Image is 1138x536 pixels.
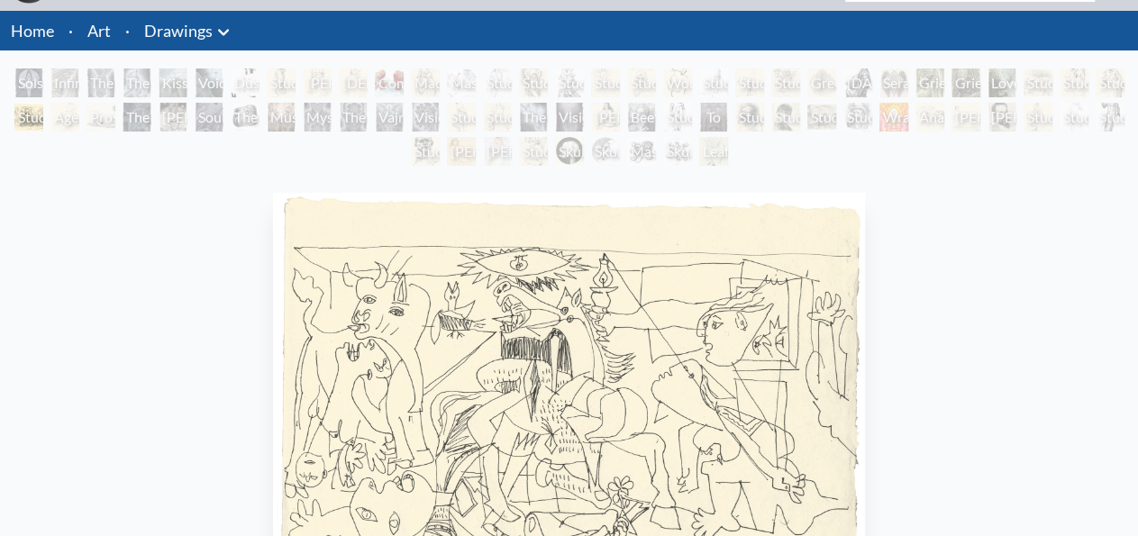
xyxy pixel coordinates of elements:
div: The Gift [519,103,548,132]
div: Aged [DEMOGRAPHIC_DATA] [50,103,79,132]
div: Study of [PERSON_NAME] [663,103,692,132]
div: Master of Confusion [627,137,656,166]
div: Study of [PERSON_NAME] [PERSON_NAME] [1096,103,1124,132]
div: Study of [PERSON_NAME] Portrait of [PERSON_NAME] [627,68,656,97]
div: Solstice Angel [14,68,43,97]
div: Study of [PERSON_NAME]’s Easel [699,68,728,97]
div: Soultrons [195,103,223,132]
div: Music of Liberation [267,103,296,132]
div: Study of [PERSON_NAME] Captive [447,103,476,132]
div: [PERSON_NAME] Pregnant & Reading [447,137,476,166]
div: Study of [PERSON_NAME]’s Sunflowers [771,68,800,97]
div: Mystic Eye [303,103,332,132]
li: · [61,11,80,50]
div: Comparing Brains [375,68,404,97]
div: Study of [PERSON_NAME] [483,68,512,97]
div: [PERSON_NAME] [988,103,1016,132]
div: Anatomy Lab [915,103,944,132]
a: Art [87,18,111,43]
a: Drawings [144,18,213,43]
div: Study of [PERSON_NAME] The Deposition [1024,103,1052,132]
div: The Medium [123,68,151,97]
div: Voice at [PERSON_NAME] [195,68,223,97]
div: Beethoven [627,103,656,132]
div: [PERSON_NAME] Pregnant & Sleeping [483,137,512,166]
a: Home [11,21,54,41]
div: Dusty [231,68,259,97]
div: Kiss of the [MEDICAL_DATA] [159,68,187,97]
div: Study of [PERSON_NAME]’s Night Watch [735,68,764,97]
div: Study of [PERSON_NAME]’s Crying Woman [DEMOGRAPHIC_DATA] [1060,68,1088,97]
div: The First Artists [231,103,259,132]
div: Study of [PERSON_NAME]’s Damned Soul [555,68,584,97]
div: Mask of the Face [447,68,476,97]
div: To See or Not to See [699,103,728,132]
div: Study of [PERSON_NAME] The Kiss [483,103,512,132]
div: Grieving 1 [915,68,944,97]
div: [PERSON_NAME] [159,103,187,132]
div: Study of [PERSON_NAME]’s Third of May [1024,68,1052,97]
div: The Transcendental Artist [123,103,151,132]
div: Study of [PERSON_NAME] [PERSON_NAME] [267,68,296,97]
div: Study of [DEMOGRAPHIC_DATA] Separating Light from Darkness [519,68,548,97]
div: Prostration to the Goddess [86,103,115,132]
div: Study of [PERSON_NAME] [PERSON_NAME] [1060,103,1088,132]
div: [PERSON_NAME] [951,103,980,132]
div: The Love Held Between Us [86,68,115,97]
div: Vajra Brush [375,103,404,132]
div: Study of [PERSON_NAME]’s Guernica [14,103,43,132]
div: Skull Fetus [555,137,584,166]
div: [DEMOGRAPHIC_DATA] [339,68,368,97]
div: Study of [PERSON_NAME] Self-Portrait [843,103,872,132]
div: Study of Rembrandt Self-Portrait As [PERSON_NAME] [735,103,764,132]
div: Infinity Angel [50,68,79,97]
div: Study of [PERSON_NAME]’s Potato Eaters [807,103,836,132]
div: Wrathful Guardian [879,103,908,132]
div: Study of [PERSON_NAME]’s Crying Woman [DEMOGRAPHIC_DATA] [1096,68,1124,97]
div: [PERSON_NAME] by [PERSON_NAME] by [PERSON_NAME] [303,68,332,97]
div: Study of [PERSON_NAME] Last Judgement [591,68,620,97]
div: Green [DEMOGRAPHIC_DATA] [807,68,836,97]
div: Study of [PERSON_NAME] [411,137,440,166]
div: Vision Taking Form [411,103,440,132]
li: · [118,11,137,50]
div: [DATE] [843,68,872,97]
div: Study of [PERSON_NAME]’s The Old Guitarist [519,137,548,166]
div: Vision & Mission [555,103,584,132]
div: Grieving 2 (The Flames of Grief are Dark and Deep) [951,68,980,97]
div: Skull Fetus Study [591,137,620,166]
div: Madonna & Child [411,68,440,97]
div: Woman [663,68,692,97]
div: Skull Fetus Tondo [663,137,692,166]
div: Leaf and Tree [699,137,728,166]
div: The Seer [339,103,368,132]
div: Seraphic Transport [879,68,908,97]
div: Study of Rembrandt Self-Portrait [771,103,800,132]
div: Love Forestalling Death [988,68,1016,97]
div: [PERSON_NAME] [591,103,620,132]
